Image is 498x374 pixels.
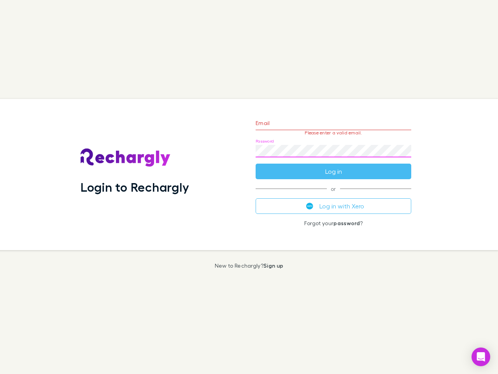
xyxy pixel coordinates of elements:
[256,220,411,226] p: Forgot your ?
[256,198,411,214] button: Log in with Xero
[333,220,360,226] a: password
[256,138,274,144] label: Password
[256,130,411,136] p: Please enter a valid email.
[306,203,313,210] img: Xero's logo
[256,189,411,189] span: or
[263,262,283,269] a: Sign up
[256,164,411,179] button: Log in
[472,348,490,366] div: Open Intercom Messenger
[81,148,171,167] img: Rechargly's Logo
[215,263,284,269] p: New to Rechargly?
[81,180,189,194] h1: Login to Rechargly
